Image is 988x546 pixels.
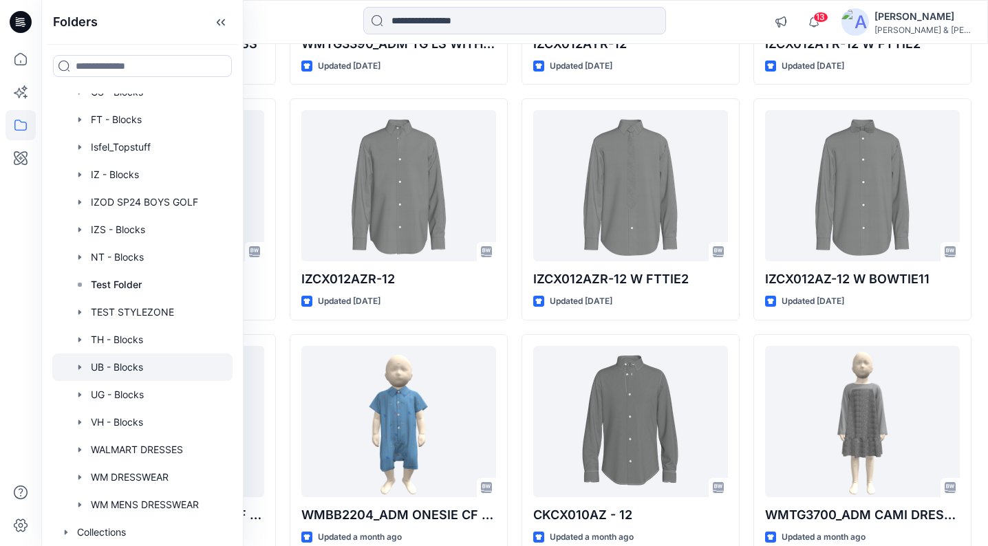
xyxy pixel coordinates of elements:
[533,346,728,497] a: CKCX010AZ - 12
[782,59,844,74] p: Updated [DATE]
[550,59,612,74] p: Updated [DATE]
[301,270,496,289] p: IZCX012AZR-12
[318,530,402,545] p: Updated a month ago
[533,110,728,261] a: IZCX012AZR-12 W FTTIE2
[813,12,828,23] span: 13
[765,270,960,289] p: IZCX012AZ-12 W BOWTIE11
[301,110,496,261] a: IZCX012AZR-12
[765,346,960,497] a: WMTG3700_ADM CAMI DRESS SET
[550,530,634,545] p: Updated a month ago
[533,505,728,525] p: CKCX010AZ - 12
[533,270,728,289] p: IZCX012AZR-12 W FTTIE2
[318,294,380,309] p: Updated [DATE]
[765,110,960,261] a: IZCX012AZ-12 W BOWTIE11
[301,346,496,497] a: WMBB2204_ADM ONESIE CF LONG PLACKET NO HALFMOON colorways update 7.28
[301,505,496,525] p: WMBB2204_ADM ONESIE CF LONG PLACKET NO HALFMOON colorways update 7.28
[874,25,971,35] div: [PERSON_NAME] & [PERSON_NAME]
[91,276,142,293] p: Test Folder
[318,59,380,74] p: Updated [DATE]
[782,530,866,545] p: Updated a month ago
[874,8,971,25] div: [PERSON_NAME]
[765,505,960,525] p: WMTG3700_ADM CAMI DRESS SET
[782,294,844,309] p: Updated [DATE]
[841,8,869,36] img: avatar
[550,294,612,309] p: Updated [DATE]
